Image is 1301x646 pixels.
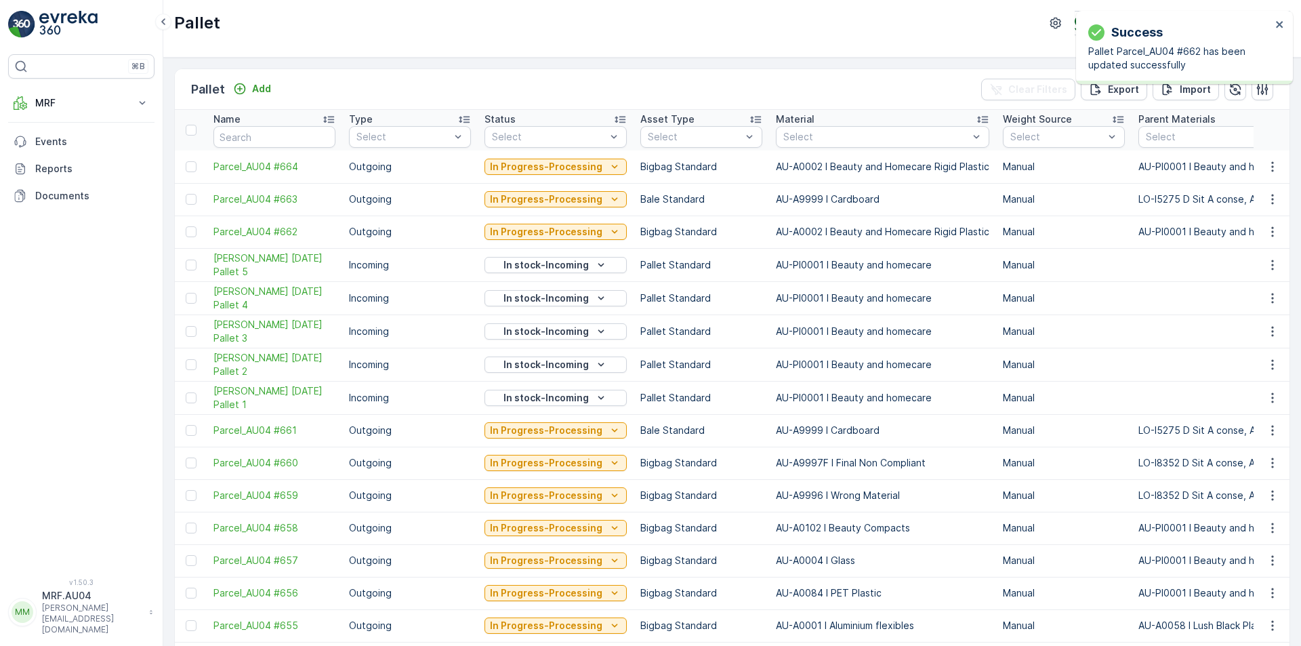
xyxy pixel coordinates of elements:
a: Parcel_AU04 #656 [213,586,335,600]
p: Bigbag Standard [640,160,762,174]
p: Manual [1003,489,1125,502]
a: Parcel_AU04 #659 [213,489,335,502]
p: Pallet Standard [640,358,762,371]
button: In Progress-Processing [484,487,627,504]
span: Parcel_AU04 #658 [213,521,335,535]
p: Bigbag Standard [640,554,762,567]
button: Terracycle-AU04 - Sendable(+10:00) [1075,11,1290,35]
div: Toggle Row Selected [186,161,197,172]
span: v 1.50.3 [8,578,154,586]
button: In Progress-Processing [484,618,627,634]
p: AU-A0004 I Glass [776,554,989,567]
p: Outgoing [349,489,471,502]
p: In Progress-Processing [490,160,602,174]
p: Bale Standard [640,193,762,206]
p: Parent Materials [1138,113,1216,126]
p: Outgoing [349,193,471,206]
a: FD Mecca 17/09/2025 Pallet 5 [213,251,335,279]
p: Incoming [349,258,471,272]
span: Parcel_AU04 #655 [213,619,335,632]
p: Success [1111,23,1163,42]
p: Export [1108,83,1139,96]
p: In Progress-Processing [490,225,602,239]
p: Select [783,130,968,144]
button: Clear Filters [981,79,1075,100]
p: Manual [1003,291,1125,305]
p: In stock-Incoming [503,358,589,371]
div: Toggle Row Selected [186,392,197,403]
p: Pallet Standard [640,391,762,405]
p: Clear Filters [1008,83,1067,96]
span: [PERSON_NAME] [DATE] Pallet 1 [213,384,335,411]
button: Add [228,81,276,97]
p: Outgoing [349,586,471,600]
div: Toggle Row Selected [186,523,197,533]
p: Bigbag Standard [640,619,762,632]
div: Toggle Row Selected [186,490,197,501]
a: Parcel_AU04 #657 [213,554,335,567]
div: Toggle Row Selected [186,359,197,370]
p: AU-A0001 I Aluminium flexibles [776,619,989,632]
button: In stock-Incoming [484,323,627,340]
p: Manual [1003,554,1125,567]
div: Toggle Row Selected [186,620,197,631]
p: Manual [1003,160,1125,174]
p: Pallet [174,12,220,34]
button: In Progress-Processing [484,585,627,601]
p: AU-A9999 I Cardboard [776,424,989,437]
div: Toggle Row Selected [186,555,197,566]
p: Pallet [191,80,225,99]
p: [PERSON_NAME][EMAIL_ADDRESS][DOMAIN_NAME] [42,603,142,635]
span: [PERSON_NAME] [DATE] Pallet 3 [213,318,335,345]
p: Pallet Standard [640,258,762,272]
a: Parcel_AU04 #664 [213,160,335,174]
p: In Progress-Processing [490,193,602,206]
span: [PERSON_NAME] [DATE] Pallet 5 [213,251,335,279]
p: Manual [1003,619,1125,632]
button: Import [1153,79,1219,100]
a: Parcel_AU04 #661 [213,424,335,437]
p: Select [492,130,606,144]
p: Incoming [349,325,471,338]
a: FD Mecca 17/09/2025 Pallet 2 [213,351,335,378]
p: AU-PI0001 I Beauty and homecare [776,291,989,305]
p: Bigbag Standard [640,489,762,502]
div: Toggle Row Selected [186,260,197,270]
p: Manual [1003,358,1125,371]
p: Select [648,130,741,144]
p: Manual [1003,424,1125,437]
div: MM [12,601,33,623]
p: Events [35,135,149,148]
input: Search [213,126,335,148]
a: FD Mecca 17/09/2025 Pallet 3 [213,318,335,345]
p: MRF [35,96,127,110]
p: Outgoing [349,619,471,632]
button: In Progress-Processing [484,520,627,536]
span: Parcel_AU04 #662 [213,225,335,239]
p: Manual [1003,456,1125,470]
p: Outgoing [349,521,471,535]
p: AU-A0002 I Beauty and Homecare Rigid Plastic [776,225,989,239]
p: In stock-Incoming [503,391,589,405]
p: Manual [1003,258,1125,272]
p: Bigbag Standard [640,456,762,470]
div: Toggle Row Selected [186,293,197,304]
a: Parcel_AU04 #663 [213,193,335,206]
p: Manual [1003,521,1125,535]
p: AU-A9996 I Wrong Material [776,489,989,502]
img: logo [8,11,35,38]
button: In Progress-Processing [484,552,627,569]
a: FD Mecca 17/09/2025 Pallet 1 [213,384,335,411]
p: Manual [1003,325,1125,338]
button: close [1275,19,1285,32]
div: Toggle Row Selected [186,194,197,205]
button: MMMRF.AU04[PERSON_NAME][EMAIL_ADDRESS][DOMAIN_NAME] [8,589,154,635]
p: Outgoing [349,424,471,437]
p: Manual [1003,193,1125,206]
p: In Progress-Processing [490,554,602,567]
p: AU-PI0001 I Beauty and homecare [776,391,989,405]
button: MRF [8,89,154,117]
div: Toggle Row Selected [186,226,197,237]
